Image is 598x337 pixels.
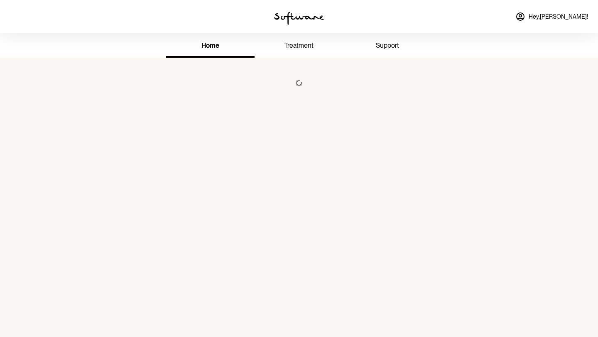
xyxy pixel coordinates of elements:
[376,42,399,49] span: support
[284,42,314,49] span: treatment
[529,13,588,20] span: Hey, [PERSON_NAME] !
[274,12,324,25] img: software logo
[201,42,219,49] span: home
[255,35,343,58] a: treatment
[343,35,432,58] a: support
[510,7,593,27] a: Hey,[PERSON_NAME]!
[166,35,255,58] a: home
